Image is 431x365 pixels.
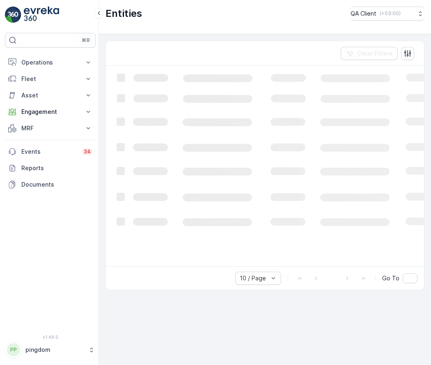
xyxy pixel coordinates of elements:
p: pingdom [25,346,84,354]
a: Documents [5,176,96,193]
span: Go To [382,274,399,282]
button: Operations [5,54,96,71]
p: Entities [105,7,142,20]
a: Reports [5,160,96,176]
img: logo_light-DOdMpM7g.png [24,7,59,23]
p: Asset [21,91,79,99]
p: Reports [21,164,92,172]
p: ⌘B [82,37,90,44]
p: QA Client [351,9,376,18]
img: logo [5,7,21,23]
p: Operations [21,58,79,67]
p: Fleet [21,75,79,83]
a: Events34 [5,143,96,160]
button: QA Client(+03:00) [351,7,424,21]
button: Engagement [5,104,96,120]
button: Asset [5,87,96,104]
button: Fleet [5,71,96,87]
button: Clear Filters [341,47,398,60]
p: ( +03:00 ) [380,10,401,17]
p: Events [21,148,77,156]
div: PP [7,343,20,356]
p: 34 [84,148,91,155]
span: v 1.49.0 [5,335,96,340]
p: Documents [21,180,92,189]
button: PPpingdom [5,341,96,358]
p: Engagement [21,108,79,116]
p: Clear Filters [357,49,393,58]
p: MRF [21,124,79,132]
button: MRF [5,120,96,136]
